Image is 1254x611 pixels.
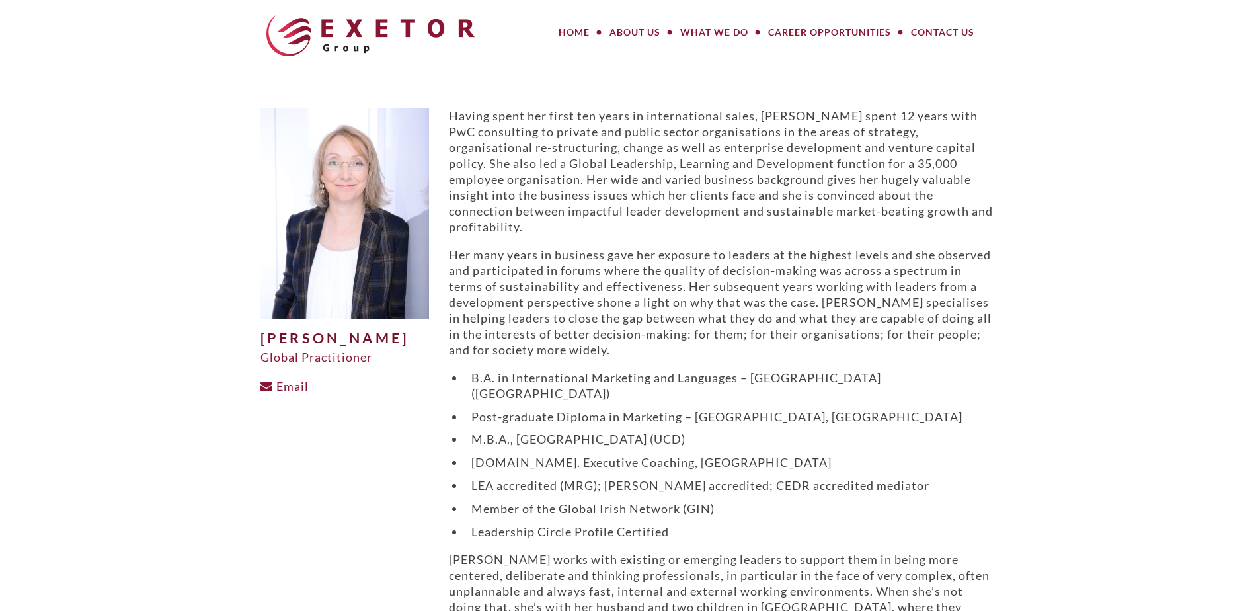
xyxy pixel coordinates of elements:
[260,349,429,365] div: Global Practitioner
[465,524,994,540] li: Leadership Circle Profile Certified
[465,501,994,516] li: Member of the Global Irish Network (GIN)
[449,247,994,358] p: Her many years in business gave her exposure to leaders at the highest levels and she observed an...
[670,19,758,46] a: What We Do
[260,108,429,319] img: Camilla-Beglan-1-500x625.jpg
[260,331,429,346] h1: [PERSON_NAME]
[266,15,475,56] img: The Exetor Group
[600,19,670,46] a: About Us
[260,379,309,393] a: Email
[465,477,994,493] li: LEA accredited (MRG); [PERSON_NAME] accredited; CEDR accredited mediator
[901,19,984,46] a: Contact Us
[465,454,994,470] li: [DOMAIN_NAME]. Executive Coaching, [GEOGRAPHIC_DATA]
[465,370,994,401] li: B.A. in International Marketing and Languages – [GEOGRAPHIC_DATA] ([GEOGRAPHIC_DATA])
[549,19,600,46] a: Home
[449,108,994,235] p: Having spent her first ten years in international sales, [PERSON_NAME] spent 12 years with PwC co...
[465,409,994,425] li: Post-graduate Diploma in Marketing – [GEOGRAPHIC_DATA], [GEOGRAPHIC_DATA]
[758,19,901,46] a: Career Opportunities
[465,431,994,447] li: M.B.A., [GEOGRAPHIC_DATA] (UCD)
